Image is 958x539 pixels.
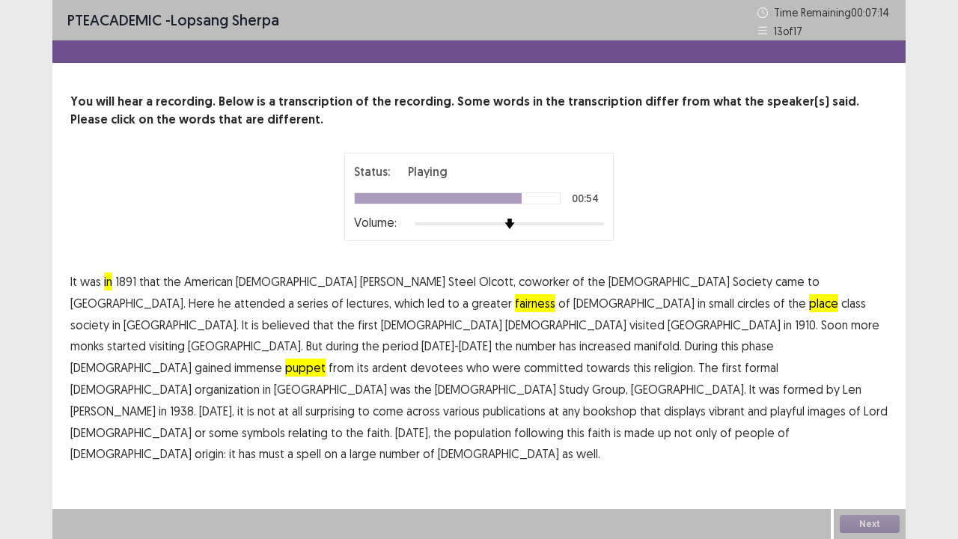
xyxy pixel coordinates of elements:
span: to [448,294,460,312]
span: across [406,402,440,420]
span: must [259,445,284,463]
span: and [748,402,767,420]
span: the [788,294,806,312]
span: OIcott, [479,272,516,290]
span: as [562,445,573,463]
span: of [423,445,435,463]
span: [GEOGRAPHIC_DATA]. [70,294,186,312]
span: Society [733,272,772,290]
span: During [685,337,718,355]
span: the [588,272,605,290]
span: [DATE], [199,402,234,420]
span: that [139,272,160,290]
span: [DEMOGRAPHIC_DATA] [438,445,559,463]
span: to [808,272,820,290]
span: gained [195,359,231,377]
span: on [324,445,338,463]
p: You will hear a recording. Below is a transcription of the recording. Some words in the transcrip... [70,93,888,129]
span: Group, [592,380,628,398]
span: phase [742,337,774,355]
span: of [778,424,790,442]
span: made [624,424,655,442]
span: a [287,445,293,463]
span: attended [234,294,285,312]
span: any [562,402,580,420]
p: 13 of 17 [774,23,802,39]
span: formal [745,359,778,377]
span: the [495,337,513,355]
span: It [242,316,248,334]
span: which [394,294,424,312]
span: the [337,316,355,334]
span: the [346,424,364,442]
span: [DEMOGRAPHIC_DATA] [70,424,192,442]
span: [DEMOGRAPHIC_DATA] [70,445,192,463]
span: greater [472,294,512,312]
span: images [808,402,846,420]
span: coworker [519,272,570,290]
span: Len [843,380,861,398]
span: started [107,337,146,355]
span: devotees [410,359,463,377]
span: committed [524,359,583,377]
span: population [454,424,511,442]
span: at [278,402,289,420]
span: come [373,402,403,420]
span: spell [296,445,321,463]
span: in [784,316,792,334]
span: [GEOGRAPHIC_DATA]. [188,337,303,355]
span: Here [189,294,215,312]
span: people [735,424,775,442]
span: [GEOGRAPHIC_DATA] [274,380,387,398]
span: not [257,402,275,420]
span: It [749,380,756,398]
span: large [350,445,376,463]
span: was [759,380,780,398]
span: faith [588,424,611,442]
span: first [358,316,378,334]
span: in [112,316,120,334]
span: fairness [515,294,555,312]
span: he [218,294,231,312]
span: immense [234,359,282,377]
span: visited [629,316,665,334]
span: the [414,380,432,398]
span: [DEMOGRAPHIC_DATA] [70,380,192,398]
span: towards [586,359,630,377]
span: the [433,424,451,442]
span: [PERSON_NAME] [70,402,156,420]
span: visiting [149,337,185,355]
span: [GEOGRAPHIC_DATA]. [631,380,746,398]
span: it [229,445,236,463]
span: Lord [864,402,888,420]
span: formed [783,380,823,398]
span: has [239,445,256,463]
span: organization [195,380,260,398]
span: all [292,402,302,420]
span: of [332,294,344,312]
span: ardent [372,359,407,377]
span: bookshop [583,402,637,420]
span: following [514,424,564,442]
span: was [80,272,101,290]
span: origin: [195,445,226,463]
span: vibrant [709,402,745,420]
span: various [443,402,480,420]
span: [GEOGRAPHIC_DATA] [668,316,781,334]
span: at [549,402,559,420]
span: displays [664,402,706,420]
span: [DEMOGRAPHIC_DATA] [70,359,192,377]
span: of [773,294,785,312]
span: a [288,294,294,312]
span: this [721,337,739,355]
span: is [247,402,254,420]
span: [DEMOGRAPHIC_DATA] [435,380,556,398]
span: during [326,337,359,355]
span: PTE academic [67,10,162,29]
span: small [709,294,734,312]
span: number [379,445,420,463]
span: surprising [305,402,355,420]
span: of [573,272,585,290]
span: 1938. [170,402,196,420]
p: Time Remaining 00 : 07 : 14 [774,4,891,20]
